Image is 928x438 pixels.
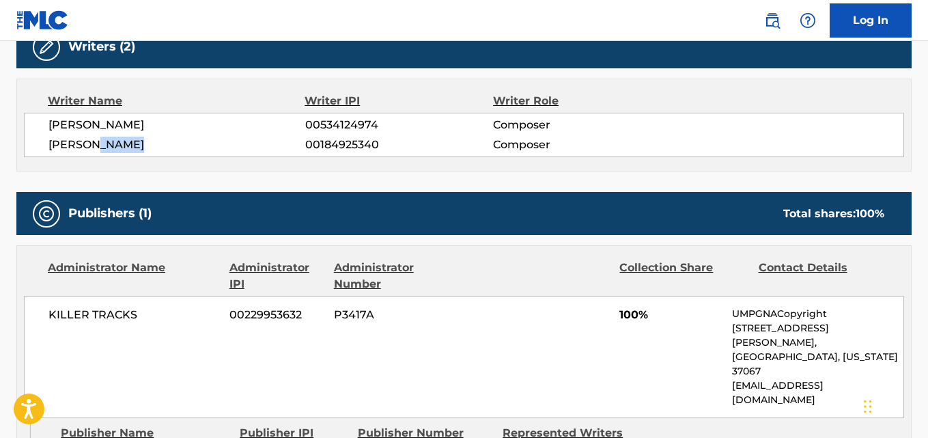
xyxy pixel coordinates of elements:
img: Publishers [38,206,55,222]
span: KILLER TRACKS [48,307,219,323]
p: [GEOGRAPHIC_DATA], [US_STATE] 37067 [732,350,903,379]
span: [PERSON_NAME] [48,137,305,153]
p: [EMAIL_ADDRESS][DOMAIN_NAME] [732,379,903,407]
h5: Publishers (1) [68,206,152,221]
div: Collection Share [619,260,748,292]
p: UMPGNACopyright [732,307,903,321]
img: search [764,12,781,29]
img: help [800,12,816,29]
a: Log In [830,3,912,38]
div: Administrator IPI [229,260,324,292]
span: 00184925340 [305,137,493,153]
span: 100% [619,307,722,323]
iframe: Chat Widget [860,372,928,438]
span: Composer [493,137,664,153]
div: Writer IPI [305,93,493,109]
img: Writers [38,39,55,55]
img: MLC Logo [16,10,69,30]
span: 00534124974 [305,117,493,133]
span: 100 % [856,207,884,220]
span: 00229953632 [229,307,324,323]
div: Administrator Name [48,260,219,292]
a: Public Search [759,7,786,34]
div: Writer Role [493,93,664,109]
div: Help [794,7,821,34]
span: Composer [493,117,664,133]
h5: Writers (2) [68,39,135,55]
div: Writer Name [48,93,305,109]
div: Total shares: [783,206,884,222]
span: P3417A [334,307,462,323]
span: [PERSON_NAME] [48,117,305,133]
div: Administrator Number [334,260,462,292]
p: [STREET_ADDRESS][PERSON_NAME], [732,321,903,350]
div: Contact Details [759,260,887,292]
div: Drag [864,386,872,427]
